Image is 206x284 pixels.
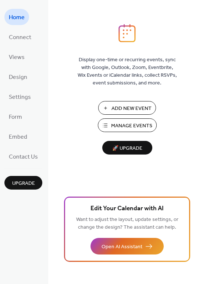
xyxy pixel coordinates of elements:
a: Embed [4,128,32,145]
span: Display one-time or recurring events, sync with Google, Outlook, Zoom, Eventbrite, Wix Events or ... [78,56,177,87]
a: Home [4,9,29,25]
span: Upgrade [12,180,35,187]
a: Views [4,49,29,65]
a: Design [4,69,32,85]
span: Manage Events [111,122,152,130]
span: Settings [9,91,31,103]
span: Want to adjust the layout, update settings, or change the design? The assistant can help. [76,215,178,232]
span: Views [9,52,25,63]
img: logo_icon.svg [118,24,135,42]
a: Contact Us [4,148,42,164]
span: Design [9,72,27,83]
button: Upgrade [4,176,42,190]
span: Add New Event [111,105,152,112]
span: Home [9,12,25,24]
span: Connect [9,32,31,44]
span: 🚀 Upgrade [107,143,148,153]
span: Contact Us [9,151,38,163]
button: Add New Event [98,101,156,115]
span: Embed [9,131,27,143]
a: Form [4,108,26,125]
a: Settings [4,89,35,105]
button: Open AI Assistant [90,238,164,254]
button: 🚀 Upgrade [102,141,152,155]
a: Connect [4,29,36,45]
span: Edit Your Calendar with AI [90,204,164,214]
button: Manage Events [98,118,157,132]
span: Open AI Assistant [102,243,142,251]
span: Form [9,111,22,123]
